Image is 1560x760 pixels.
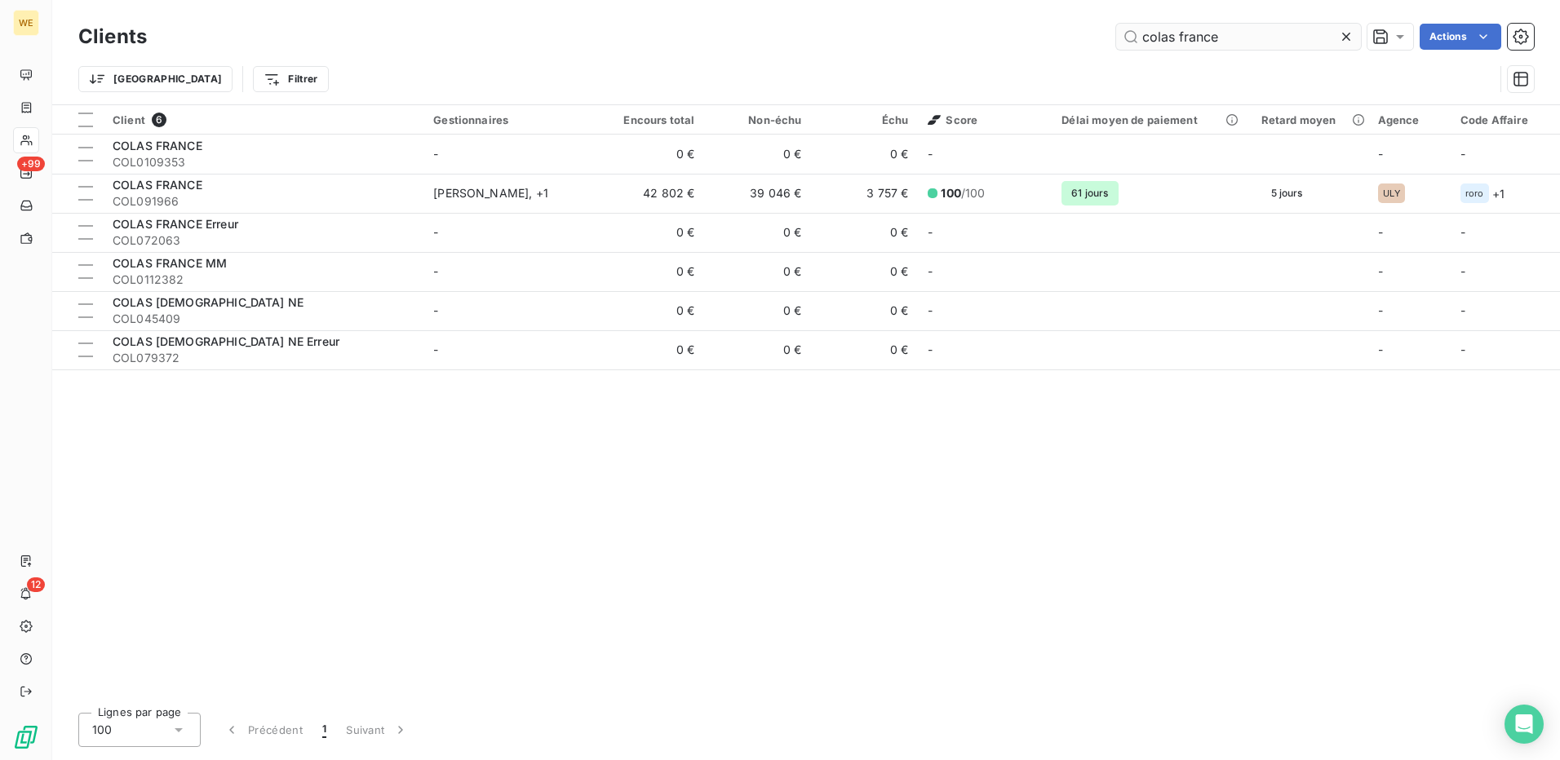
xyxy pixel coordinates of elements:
div: Agence [1378,113,1441,126]
span: +99 [17,157,45,171]
h3: Clients [78,22,147,51]
span: COLAS FRANCE Erreur [113,217,238,231]
button: Actions [1420,24,1501,50]
div: [PERSON_NAME] , + 1 [433,185,587,201]
td: 0 € [811,330,918,369]
td: 0 € [597,252,704,291]
span: - [433,147,438,161]
span: COLAS FRANCE [113,139,202,152]
span: + 1 [1492,185,1505,202]
span: - [433,264,438,278]
span: COL091966 [113,193,414,210]
div: WE [13,10,39,36]
span: - [928,303,933,317]
span: - [1378,225,1383,239]
span: /100 [941,185,985,201]
td: 0 € [704,135,811,174]
button: Suivant [336,713,419,747]
td: 0 € [704,330,811,369]
td: 0 € [811,252,918,291]
div: Délai moyen de paiement [1061,113,1241,126]
td: 0 € [704,291,811,330]
button: [GEOGRAPHIC_DATA] [78,66,233,92]
span: COL072063 [113,232,414,249]
span: 5 jours [1261,181,1313,205]
span: COL045409 [113,311,414,327]
td: 0 € [704,213,811,252]
img: Logo LeanPay [13,724,39,750]
button: Filtrer [253,66,328,92]
span: - [1460,342,1465,356]
span: COL0109353 [113,154,414,170]
div: Encours total [607,113,694,126]
span: 12 [27,577,45,592]
td: 0 € [597,330,704,369]
div: Code Affaire [1460,113,1550,126]
span: - [433,303,438,317]
span: Client [113,113,145,126]
span: - [1378,147,1383,161]
span: COLAS [DEMOGRAPHIC_DATA] NE [113,295,304,309]
span: - [1460,225,1465,239]
span: COLAS FRANCE [113,178,202,192]
span: - [1460,264,1465,278]
span: roro [1465,188,1484,198]
span: - [1460,303,1465,317]
span: - [928,264,933,278]
span: - [1378,264,1383,278]
span: 100 [92,722,112,738]
button: Précédent [214,713,312,747]
td: 3 757 € [811,174,918,213]
span: 1 [322,722,326,738]
span: 61 jours [1061,181,1118,205]
span: - [928,147,933,161]
td: 0 € [597,213,704,252]
div: Retard moyen [1261,113,1358,126]
div: Non-échu [714,113,801,126]
span: - [928,225,933,239]
span: - [1460,147,1465,161]
span: ULY [1383,188,1400,198]
td: 0 € [811,135,918,174]
span: COL0112382 [113,272,414,288]
input: Rechercher [1116,24,1361,50]
div: Open Intercom Messenger [1505,705,1544,744]
td: 39 046 € [704,174,811,213]
span: 100 [941,186,960,200]
span: COL079372 [113,350,414,366]
td: 0 € [811,213,918,252]
span: - [1378,303,1383,317]
span: COLAS FRANCE MM [113,256,227,270]
span: - [928,342,933,356]
button: 1 [312,713,336,747]
div: Échu [821,113,908,126]
span: 6 [152,113,166,127]
td: 0 € [597,135,704,174]
td: 0 € [597,291,704,330]
td: 42 802 € [597,174,704,213]
span: - [433,225,438,239]
td: 0 € [704,252,811,291]
span: - [1378,342,1383,356]
div: Gestionnaires [433,113,587,126]
span: Score [928,113,977,126]
span: - [433,342,438,356]
td: 0 € [811,291,918,330]
span: COLAS [DEMOGRAPHIC_DATA] NE Erreur [113,334,339,348]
